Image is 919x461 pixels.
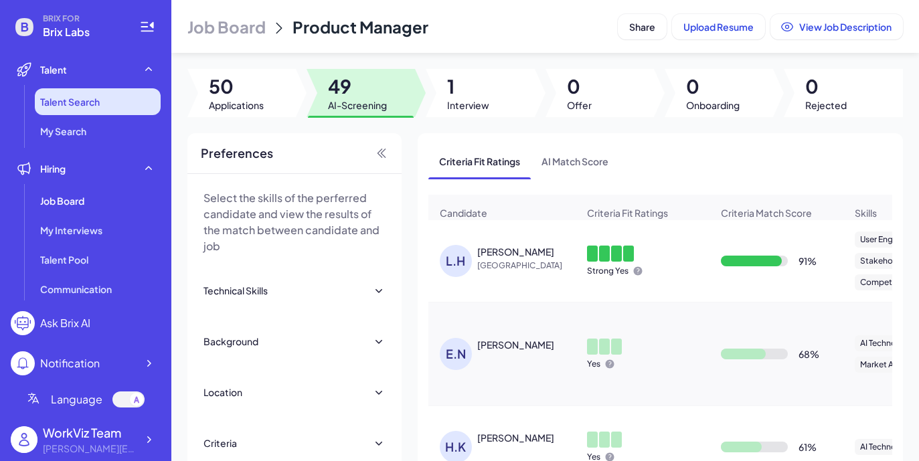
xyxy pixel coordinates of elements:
button: Share [618,14,667,39]
div: 68 % [799,347,819,361]
span: My Interviews [40,223,102,237]
span: Criteria Match Score [721,206,812,219]
span: BRIX FOR [43,13,123,24]
span: 0 [686,74,740,98]
span: Share [629,21,655,33]
span: Offer [567,98,592,112]
div: E.N [440,338,472,370]
span: Preferences [201,144,273,163]
span: 1 [447,74,489,98]
div: alex@joinbrix.com [43,442,137,456]
span: Job Board [187,16,266,37]
div: Location [203,385,242,399]
img: user_logo.png [11,426,37,453]
span: Interview [447,98,489,112]
span: Criteria Fit Ratings [587,206,668,219]
div: Technical Skills [203,284,268,297]
p: Yes [587,359,600,369]
span: Talent [40,63,67,76]
span: My Search [40,124,86,138]
div: 61 % [799,440,817,454]
div: Notification [40,355,100,371]
button: View Job Description [770,14,903,39]
div: Ask Brix AI [40,315,90,331]
div: Harsh Khatri [477,431,554,444]
span: Talent Search [40,95,100,108]
span: Language [51,391,102,407]
div: 91 % [799,254,817,268]
span: Skills [855,206,877,219]
span: Brix Labs [43,24,123,40]
span: 50 [209,74,264,98]
span: Product Manager [293,17,428,37]
div: Criteria [203,436,237,450]
span: Rejected [805,98,847,112]
div: Emkay Nguyen [477,338,554,351]
span: Applications [209,98,264,112]
span: Candidate [440,206,487,219]
span: AI Match Score [531,144,619,179]
p: Select the skills of the perferred candidate and view the results of the match between candidate ... [203,190,386,254]
span: Upload Resume [683,21,754,33]
p: Strong Yes [587,266,629,276]
span: 49 [328,74,387,98]
span: Talent Pool [40,253,88,266]
span: Communication [40,282,112,296]
div: Background [203,335,258,348]
span: [GEOGRAPHIC_DATA] [477,259,578,272]
span: Onboarding [686,98,740,112]
span: Hiring [40,162,66,175]
span: View Job Description [799,21,892,33]
div: Liang Han [477,245,554,258]
span: 0 [805,74,847,98]
span: Job Board [40,194,84,207]
span: 0 [567,74,592,98]
div: WorkViz Team [43,424,137,442]
span: AI-Screening [328,98,387,112]
span: Criteria Fit Ratings [428,144,531,179]
button: Upload Resume [672,14,765,39]
div: L.H [440,245,472,277]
